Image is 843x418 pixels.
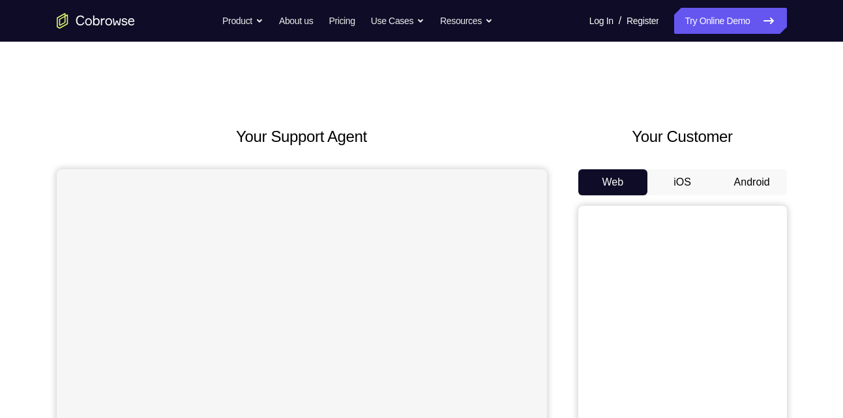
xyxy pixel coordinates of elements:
[440,8,493,34] button: Resources
[329,8,355,34] a: Pricing
[589,8,614,34] a: Log In
[674,8,786,34] a: Try Online Demo
[57,13,135,29] a: Go to the home page
[57,125,547,148] h2: Your Support Agent
[717,169,787,195] button: Android
[619,13,621,29] span: /
[371,8,424,34] button: Use Cases
[627,8,658,34] a: Register
[279,8,313,34] a: About us
[578,125,787,148] h2: Your Customer
[647,169,717,195] button: iOS
[222,8,263,34] button: Product
[578,169,648,195] button: Web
